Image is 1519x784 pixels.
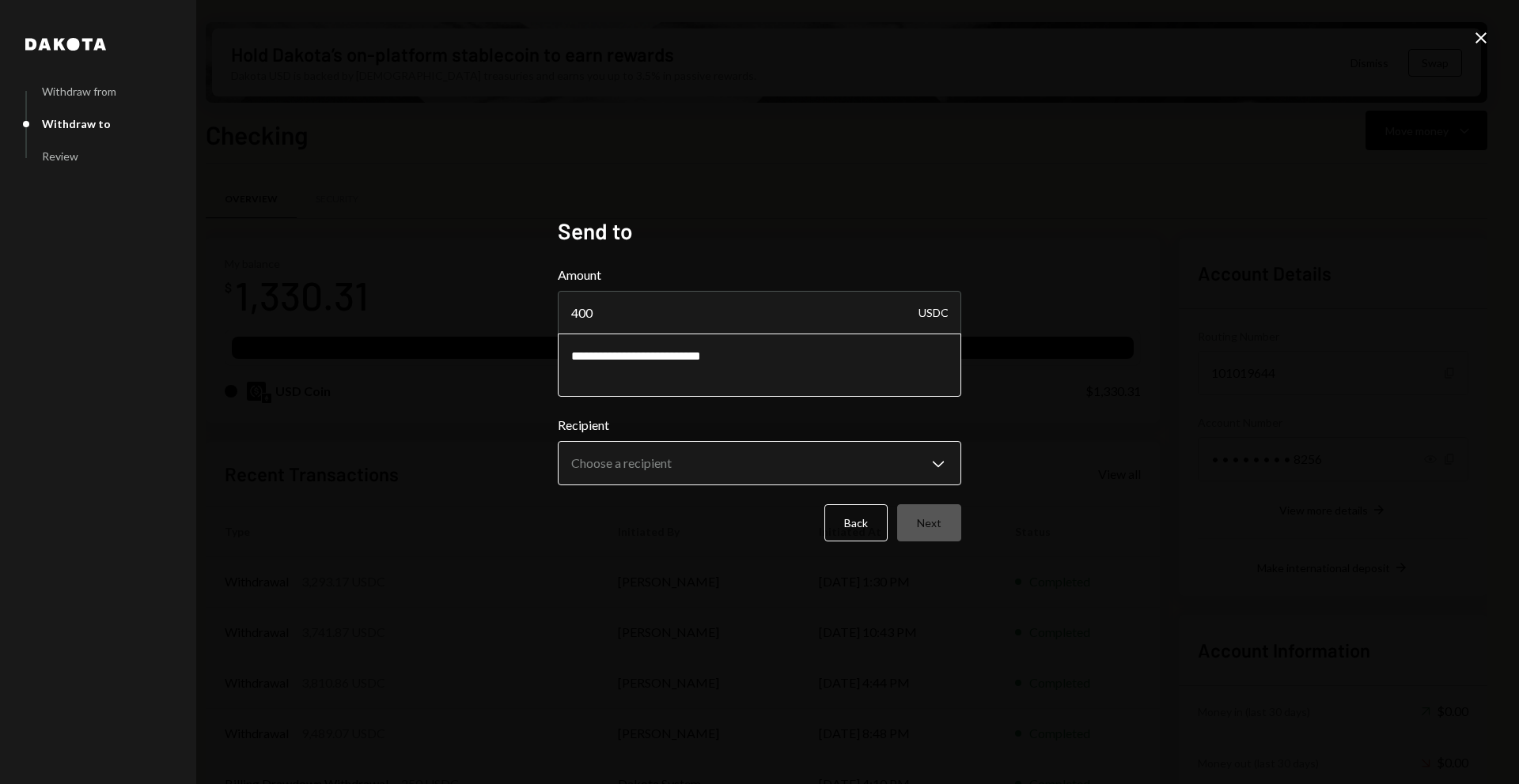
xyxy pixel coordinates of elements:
[42,117,111,130] div: Withdraw to
[919,291,949,335] div: USDC
[42,85,116,98] div: Withdraw from
[558,266,961,285] label: Amount
[824,504,888,541] button: Back
[558,216,961,247] h2: Send to
[42,149,78,163] div: Review
[558,441,961,485] button: Recipient
[558,291,961,335] input: Enter amount
[558,416,961,435] label: Recipient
